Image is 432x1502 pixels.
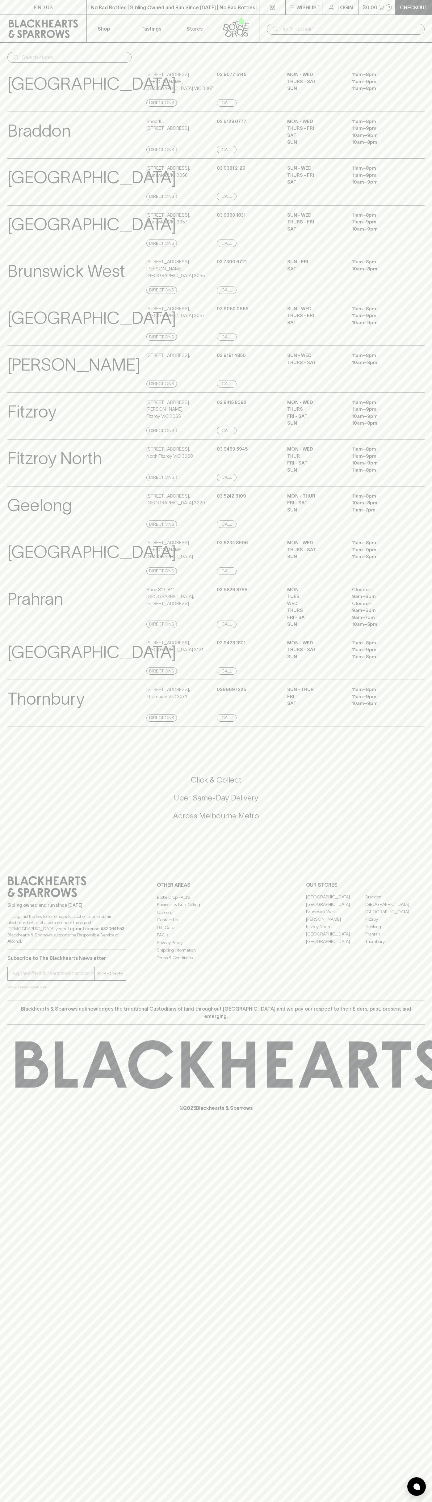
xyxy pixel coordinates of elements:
a: FAQ's [157,931,275,939]
p: Wishlist [296,4,320,11]
p: 10am – 9pm [352,226,408,233]
p: 03 9191 4850 [217,352,246,359]
p: MON - THUR [287,493,343,500]
p: THUR [287,453,343,460]
a: [GEOGRAPHIC_DATA] [306,901,365,908]
a: Geelong [365,923,425,931]
a: Call [217,286,237,294]
p: [GEOGRAPHIC_DATA] [7,639,176,665]
p: [STREET_ADDRESS] , Brunswick VIC 3056 [146,165,190,179]
p: [GEOGRAPHIC_DATA] [7,212,176,237]
p: 11am – 8pm [352,639,408,647]
p: Login [338,4,353,11]
p: SUN - FRI [287,258,343,265]
p: [STREET_ADDRESS] , Thornbury VIC 3071 [146,686,190,700]
p: SUN - WED [287,305,343,312]
p: SUBSCRIBE [97,970,123,977]
a: Directions [146,567,177,575]
a: [GEOGRAPHIC_DATA] [306,931,365,938]
a: Directions [146,714,177,722]
p: 11am – 8pm [352,118,408,125]
p: 9am – 7pm [352,614,408,621]
p: SAT [287,319,343,326]
a: [GEOGRAPHIC_DATA] [306,938,365,945]
p: THURS - SAT [287,359,343,366]
p: SUN - WED [287,212,343,219]
p: 9am – 6pm [352,607,408,614]
a: Fitzroy North [306,923,365,931]
a: Call [217,667,237,675]
h5: Click & Collect [7,775,425,785]
button: SUBSCRIBE [95,967,126,980]
p: MON - WED [287,539,343,546]
a: Call [217,146,237,153]
p: 03 9428 1801 [217,639,245,647]
p: [PERSON_NAME] [7,352,140,378]
a: Directions [146,193,177,200]
p: 03 6234 8696 [217,539,248,546]
p: It is against the law to sell or supply alcohol to, or to obtain alcohol on behalf of a person un... [7,913,126,944]
p: SUN - WED [287,352,343,359]
a: Fitzroy [365,916,425,923]
a: Braddon [365,893,425,901]
p: 10am – 8pm [352,359,408,366]
p: [GEOGRAPHIC_DATA] [7,71,176,97]
p: 11am – 8pm [352,653,408,660]
p: SUN [287,507,343,514]
p: 03 9489 5945 [217,446,248,453]
p: 03 7300 6721 [217,258,247,265]
p: [GEOGRAPHIC_DATA] [7,539,176,565]
a: Directions [146,99,177,107]
p: OUR STORES [306,881,425,889]
p: THURS [287,607,343,614]
a: Call [217,520,237,528]
p: Shop [98,25,110,32]
a: Directions [146,667,177,675]
p: 11am – 9pm [352,219,408,226]
p: OTHER AREAS [157,881,275,889]
p: MON - WED [287,71,343,78]
a: Prahran [365,931,425,938]
p: 10am – 9pm [352,700,408,707]
p: SAT [287,132,343,139]
p: MON [287,586,343,593]
p: Fri [287,693,343,700]
p: 10am – 9pm [352,179,408,186]
a: Shipping Information [157,947,275,954]
p: MON - WED [287,446,343,453]
a: Call [217,474,237,481]
p: THURS - SAT [287,546,343,554]
a: [PERSON_NAME] [306,916,365,923]
a: [GEOGRAPHIC_DATA] [306,893,365,901]
p: 03 5242 8109 [217,493,246,500]
p: FRI - SAT [287,499,343,507]
p: [STREET_ADDRESS] , Brunswick VIC 3057 [146,212,190,226]
p: Sibling owned and run since [DATE] [7,902,126,908]
a: Directions [146,240,177,247]
p: SUN [287,553,343,560]
p: [STREET_ADDRESS][PERSON_NAME] , [GEOGRAPHIC_DATA] 3055 [146,258,215,279]
p: [STREET_ADDRESS] , [GEOGRAPHIC_DATA] 3057 [146,305,205,319]
a: Business & Bulk Gifting [157,901,275,909]
a: Call [217,333,237,341]
p: 10am – 9pm [352,319,408,326]
p: Closed – [352,586,408,593]
p: [STREET_ADDRESS] , [146,352,190,359]
p: Checkout [400,4,428,11]
p: Sun - Thur [287,686,343,693]
a: Call [217,427,237,434]
p: SUN - WED [287,165,343,172]
p: Braddon [7,118,71,144]
a: Contact Us [157,916,275,924]
p: 11am – 9pm [352,78,408,85]
a: Directions [146,286,177,294]
p: 11am – 9pm [352,546,408,554]
strong: Liquor License #32064953 [68,926,124,931]
p: Fitzroy [7,399,57,425]
p: 9am – 6pm [352,593,408,600]
p: 10am – 9pm [352,460,408,467]
a: Call [217,567,237,575]
p: [STREET_ADDRESS] , [GEOGRAPHIC_DATA] 3121 [146,639,203,653]
p: THURS - SAT [287,646,343,653]
a: Directions [146,474,177,481]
